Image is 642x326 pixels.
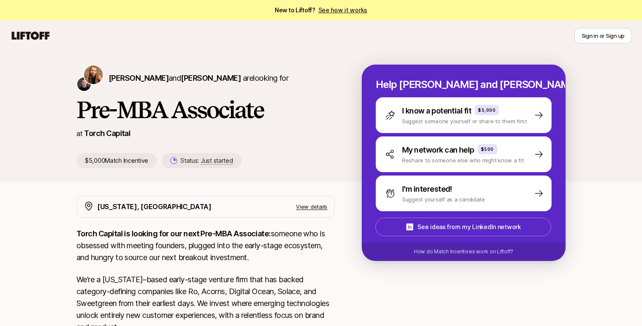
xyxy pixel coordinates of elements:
p: $500 [481,146,494,153]
p: I know a potential fit [402,105,471,117]
p: See ideas from my LinkedIn network [417,222,521,232]
p: View details [296,202,327,211]
button: Sign in or Sign up [574,28,632,43]
p: Suggest someone yourself or share to them first [402,117,527,125]
p: How do Match Incentives work on Liftoff? [414,248,513,255]
p: Suggest yourself as a candidate [402,195,485,204]
img: Christopher Harper [77,77,91,91]
p: are looking for [109,72,288,84]
strong: Torch Capital is looking for our next Pre-MBA Associate: [76,229,271,238]
span: and [169,74,241,82]
a: Torch Capital [84,129,130,138]
p: Help [PERSON_NAME] and [PERSON_NAME] hire [376,79,552,91]
p: someone who is obsessed with meeting founders, plugged into the early-stage ecosystem, and hungry... [76,228,335,264]
span: [PERSON_NAME] [181,74,241,82]
img: Katie Reiner [84,65,103,84]
p: at [76,128,82,139]
a: See how it works [318,6,368,14]
h1: Pre-MBA Associate [76,97,335,122]
p: My network can help [402,144,474,156]
span: [PERSON_NAME] [109,74,169,82]
p: $5,000 [478,107,496,113]
span: New to Liftoff? [275,5,367,15]
p: $5,000 Match Incentive [76,153,157,168]
p: I'm interested! [402,183,452,195]
p: Reshare to someone else who might know a fit [402,156,524,164]
p: Status: [180,156,233,166]
p: [US_STATE], [GEOGRAPHIC_DATA] [97,201,211,212]
button: See ideas from my LinkedIn network [375,218,551,236]
span: Just started [201,157,233,164]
